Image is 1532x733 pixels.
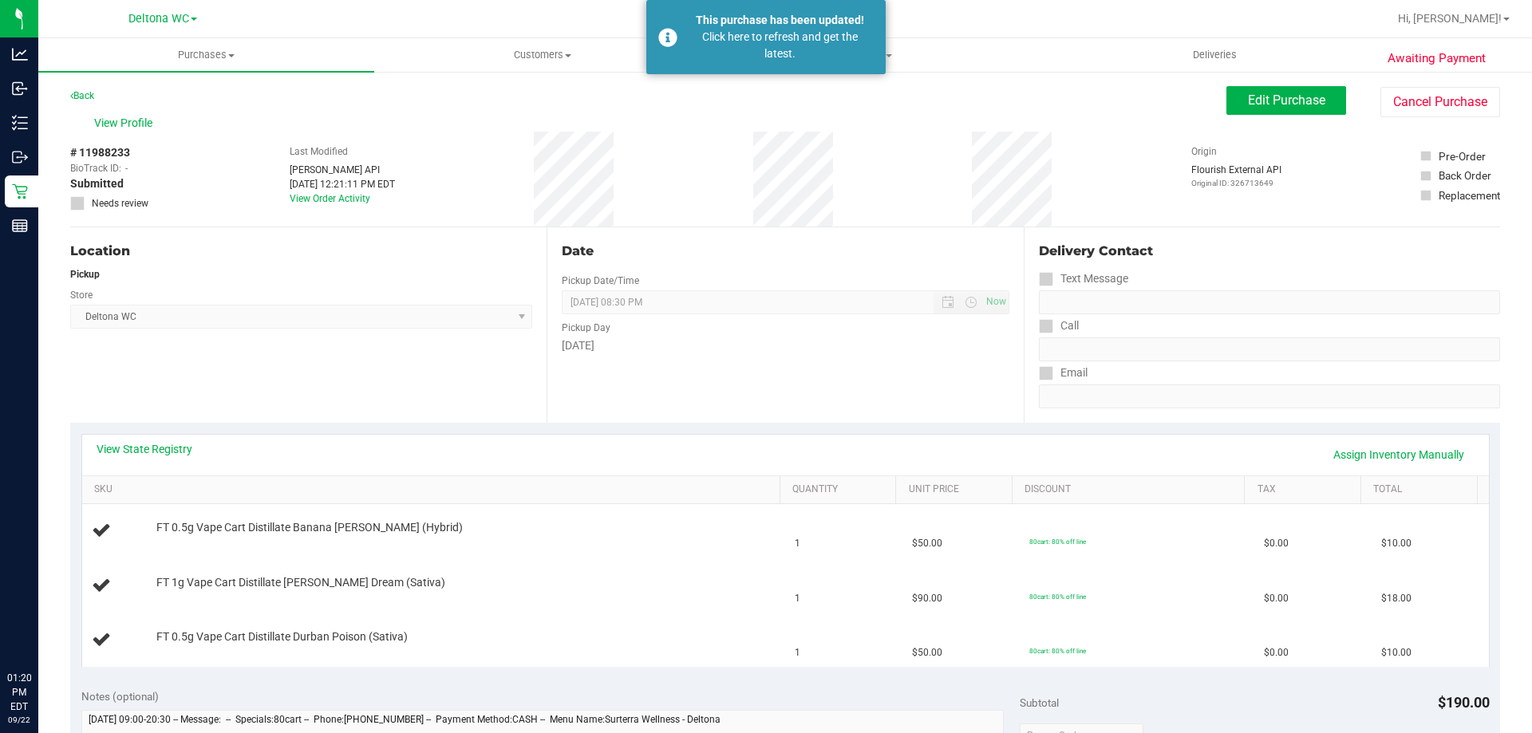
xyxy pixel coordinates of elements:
span: Purchases [38,48,374,62]
span: 1 [795,645,800,660]
inline-svg: Reports [12,218,28,234]
a: Assign Inventory Manually [1323,441,1475,468]
a: Purchases [38,38,374,72]
span: - [125,161,128,175]
div: This purchase has been updated! [686,12,874,29]
span: View Profile [94,115,158,132]
div: Delivery Contact [1039,242,1500,261]
span: $0.00 [1264,645,1289,660]
label: Pickup Day [562,321,610,335]
span: Needs review [92,196,148,211]
span: Customers [375,48,709,62]
a: Back [70,90,94,101]
p: 01:20 PM EDT [7,671,31,714]
iframe: Resource center unread badge [47,603,66,622]
label: Pickup Date/Time [562,274,639,288]
div: Pre-Order [1439,148,1486,164]
button: Cancel Purchase [1380,87,1500,117]
a: SKU [94,483,773,496]
input: Format: (999) 999-9999 [1039,337,1500,361]
span: 80cart: 80% off line [1029,647,1086,655]
div: Click here to refresh and get the latest. [686,29,874,62]
span: Submitted [70,175,124,192]
a: View State Registry [97,441,192,457]
label: Store [70,288,93,302]
inline-svg: Inventory [12,115,28,131]
span: 1 [795,591,800,606]
span: 80cart: 80% off line [1029,593,1086,601]
span: Hi, [PERSON_NAME]! [1398,12,1502,25]
span: $0.00 [1264,591,1289,606]
span: Deliveries [1171,48,1258,62]
span: $190.00 [1438,694,1490,711]
span: FT 0.5g Vape Cart Distillate Banana [PERSON_NAME] (Hybrid) [156,520,463,535]
span: $10.00 [1381,645,1412,660]
span: $10.00 [1381,536,1412,551]
a: View Order Activity [290,193,370,204]
span: Notes (optional) [81,690,159,703]
span: $90.00 [912,591,942,606]
div: [DATE] [562,337,1009,354]
a: Discount [1025,483,1238,496]
span: 1 [795,536,800,551]
div: Back Order [1439,167,1491,183]
inline-svg: Inbound [12,81,28,97]
a: Quantity [792,483,890,496]
span: $50.00 [912,536,942,551]
p: 09/22 [7,714,31,726]
label: Text Message [1039,267,1128,290]
div: Location [70,242,532,261]
span: Awaiting Payment [1388,49,1486,68]
a: Unit Price [909,483,1006,496]
iframe: Resource center [16,605,64,653]
inline-svg: Outbound [12,149,28,165]
label: Call [1039,314,1079,337]
p: Original ID: 326713649 [1191,177,1281,189]
a: Customers [374,38,710,72]
a: Total [1373,483,1471,496]
a: Tax [1258,483,1355,496]
div: Replacement [1439,187,1500,203]
div: [PERSON_NAME] API [290,163,395,177]
button: Edit Purchase [1226,86,1346,115]
label: Origin [1191,144,1217,159]
span: BioTrack ID: [70,161,121,175]
inline-svg: Retail [12,183,28,199]
div: Date [562,242,1009,261]
label: Email [1039,361,1088,384]
div: Flourish External API [1191,163,1281,189]
input: Format: (999) 999-9999 [1039,290,1500,314]
span: $18.00 [1381,591,1412,606]
inline-svg: Analytics [12,46,28,62]
span: Edit Purchase [1248,93,1325,108]
span: Deltona WC [128,12,189,26]
label: Last Modified [290,144,348,159]
span: # 11988233 [70,144,130,161]
div: [DATE] 12:21:11 PM EDT [290,177,395,191]
a: Deliveries [1047,38,1383,72]
strong: Pickup [70,269,100,280]
span: Subtotal [1020,696,1059,709]
span: 80cart: 80% off line [1029,538,1086,546]
span: FT 1g Vape Cart Distillate [PERSON_NAME] Dream (Sativa) [156,575,445,590]
span: $50.00 [912,645,942,660]
span: $0.00 [1264,536,1289,551]
span: FT 0.5g Vape Cart Distillate Durban Poison (Sativa) [156,629,408,644]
